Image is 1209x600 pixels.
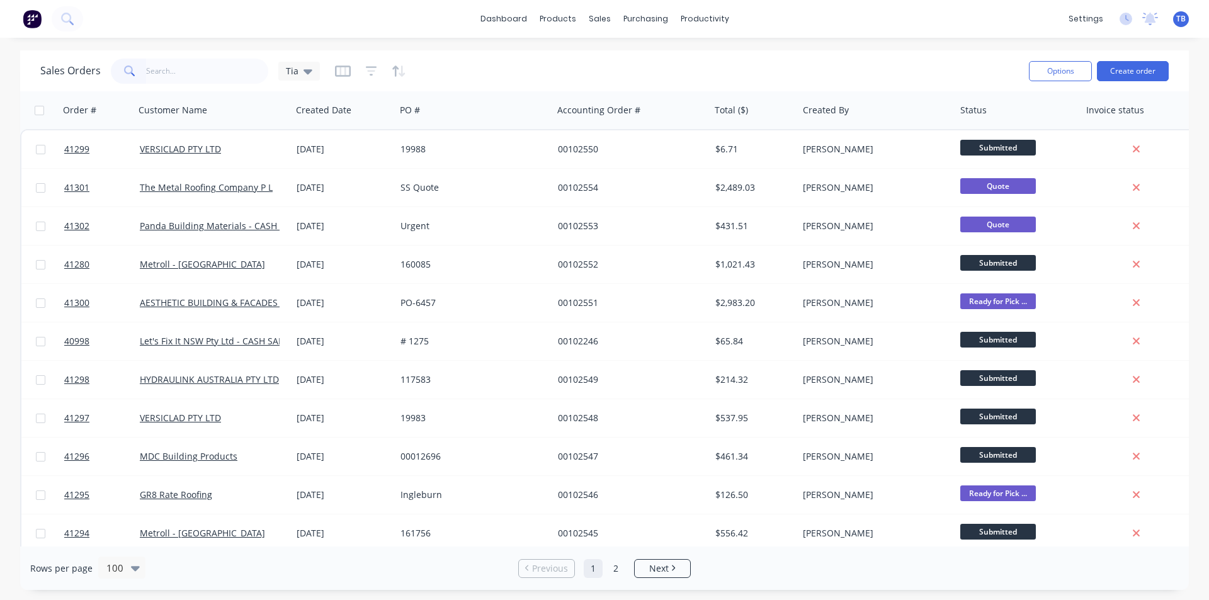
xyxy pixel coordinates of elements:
div: $2,983.20 [715,297,790,309]
span: 41297 [64,412,89,424]
div: 160085 [400,258,540,271]
div: [DATE] [297,335,390,348]
div: $461.34 [715,450,790,463]
a: VERSICLAD PTY LTD [140,412,221,424]
button: Create order [1097,61,1169,81]
a: 41294 [64,514,140,552]
div: [PERSON_NAME] [803,297,943,309]
div: $6.71 [715,143,790,156]
span: Ready for Pick ... [960,485,1036,501]
div: [DATE] [297,297,390,309]
span: Tia [286,64,298,77]
div: [DATE] [297,412,390,424]
div: [DATE] [297,527,390,540]
span: Rows per page [30,562,93,575]
div: Invoice status [1086,104,1144,116]
div: [PERSON_NAME] [803,527,943,540]
span: Previous [532,562,568,575]
div: [DATE] [297,220,390,232]
h1: Sales Orders [40,65,101,77]
div: Urgent [400,220,540,232]
div: [PERSON_NAME] [803,335,943,348]
span: 41298 [64,373,89,386]
a: 41280 [64,246,140,283]
div: $214.32 [715,373,790,386]
ul: Pagination [513,559,696,578]
div: # 1275 [400,335,540,348]
span: 41301 [64,181,89,194]
a: 41299 [64,130,140,168]
div: sales [582,9,617,28]
button: Options [1029,61,1092,81]
div: PO # [400,104,420,116]
span: Submitted [960,409,1036,424]
div: 00102549 [558,373,698,386]
span: 41296 [64,450,89,463]
a: Next page [635,562,690,575]
span: 41280 [64,258,89,271]
div: 117583 [400,373,540,386]
span: Submitted [960,524,1036,540]
div: PO-6457 [400,297,540,309]
a: The Metal Roofing Company P L [140,181,273,193]
a: Page 1 is your current page [584,559,603,578]
span: Submitted [960,447,1036,463]
div: 00102552 [558,258,698,271]
div: [DATE] [297,181,390,194]
a: Let's Fix It NSW Pty Ltd - CASH SALE [140,335,288,347]
span: 41299 [64,143,89,156]
div: [PERSON_NAME] [803,220,943,232]
div: [PERSON_NAME] [803,143,943,156]
div: [PERSON_NAME] [803,373,943,386]
div: 00102554 [558,181,698,194]
a: Metroll - [GEOGRAPHIC_DATA] [140,527,265,539]
a: Metroll - [GEOGRAPHIC_DATA] [140,258,265,270]
div: 19988 [400,143,540,156]
a: MDC Building Products [140,450,237,462]
a: 41301 [64,169,140,207]
img: Factory [23,9,42,28]
div: [DATE] [297,373,390,386]
div: products [533,9,582,28]
span: TB [1176,13,1186,25]
div: 19983 [400,412,540,424]
div: $537.95 [715,412,790,424]
a: HYDRAULINK AUSTRALIA PTY LTD [140,373,279,385]
a: GR8 Rate Roofing [140,489,212,501]
div: Ingleburn [400,489,540,501]
div: 00102546 [558,489,698,501]
div: [DATE] [297,258,390,271]
span: Submitted [960,332,1036,348]
a: Panda Building Materials - CASH SALE [140,220,300,232]
div: Order # [63,104,96,116]
a: 41295 [64,476,140,514]
span: 41300 [64,297,89,309]
div: $65.84 [715,335,790,348]
div: 00102547 [558,450,698,463]
div: $126.50 [715,489,790,501]
span: 41302 [64,220,89,232]
span: Ready for Pick ... [960,293,1036,309]
div: 00102551 [558,297,698,309]
div: $2,489.03 [715,181,790,194]
div: [PERSON_NAME] [803,258,943,271]
div: $556.42 [715,527,790,540]
div: $1,021.43 [715,258,790,271]
a: 40998 [64,322,140,360]
div: [PERSON_NAME] [803,412,943,424]
span: 40998 [64,335,89,348]
a: VERSICLAD PTY LTD [140,143,221,155]
div: 00102548 [558,412,698,424]
div: [DATE] [297,143,390,156]
span: Next [649,562,669,575]
div: [DATE] [297,489,390,501]
a: 41302 [64,207,140,245]
span: Submitted [960,370,1036,386]
div: productivity [674,9,735,28]
div: Accounting Order # [557,104,640,116]
a: 41298 [64,361,140,399]
a: dashboard [474,9,533,28]
a: Previous page [519,562,574,575]
div: 00102553 [558,220,698,232]
span: Submitted [960,255,1036,271]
